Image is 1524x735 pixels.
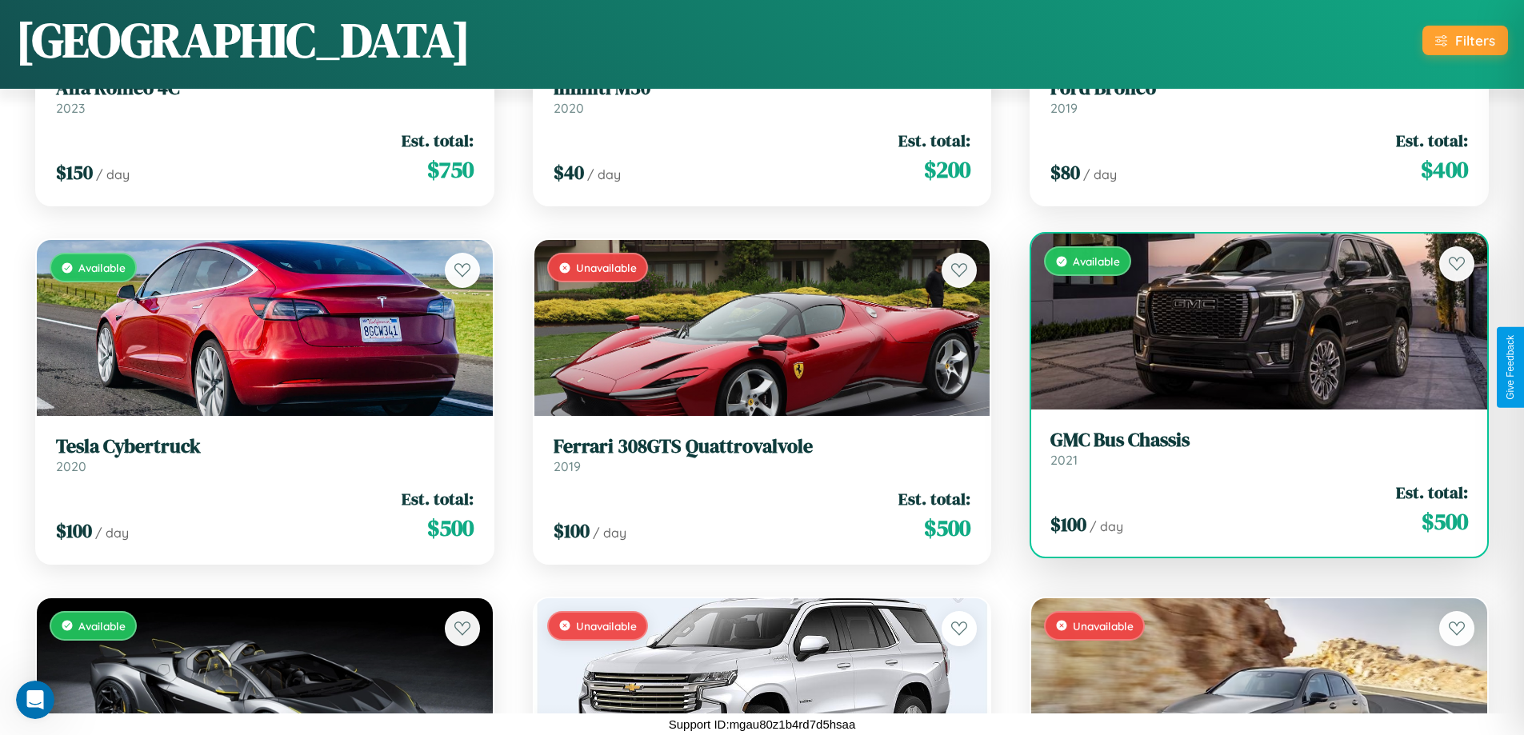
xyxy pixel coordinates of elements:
[427,512,474,544] span: $ 500
[1083,166,1117,182] span: / day
[554,77,971,116] a: Infiniti M302020
[1073,254,1120,268] span: Available
[1050,100,1078,116] span: 2019
[1050,77,1468,100] h3: Ford Bronco
[96,166,130,182] span: / day
[576,619,637,633] span: Unavailable
[56,100,85,116] span: 2023
[554,159,584,186] span: $ 40
[56,159,93,186] span: $ 150
[1090,518,1123,534] span: / day
[56,458,86,474] span: 2020
[56,435,474,474] a: Tesla Cybertruck2020
[554,100,584,116] span: 2020
[1050,159,1080,186] span: $ 80
[56,435,474,458] h3: Tesla Cybertruck
[1050,452,1078,468] span: 2021
[56,77,474,100] h3: Alfa Romeo 4C
[402,487,474,510] span: Est. total:
[1455,32,1495,49] div: Filters
[924,154,970,186] span: $ 200
[554,435,971,458] h3: Ferrari 308GTS Quattrovalvole
[1050,77,1468,116] a: Ford Bronco2019
[554,435,971,474] a: Ferrari 308GTS Quattrovalvole2019
[1050,511,1086,537] span: $ 100
[576,261,637,274] span: Unavailable
[16,7,470,73] h1: [GEOGRAPHIC_DATA]
[593,525,626,541] span: / day
[1396,129,1468,152] span: Est. total:
[402,129,474,152] span: Est. total:
[16,681,54,719] iframe: Intercom live chat
[554,517,590,544] span: $ 100
[1505,335,1516,400] div: Give Feedback
[924,512,970,544] span: $ 500
[1422,26,1508,55] button: Filters
[1073,619,1134,633] span: Unavailable
[1421,154,1468,186] span: $ 400
[1396,481,1468,504] span: Est. total:
[1050,429,1468,468] a: GMC Bus Chassis2021
[898,129,970,152] span: Est. total:
[669,713,856,735] p: Support ID: mgau80z1b4rd7d5hsaa
[1050,429,1468,452] h3: GMC Bus Chassis
[587,166,621,182] span: / day
[554,77,971,100] h3: Infiniti M30
[78,619,126,633] span: Available
[898,487,970,510] span: Est. total:
[56,517,92,544] span: $ 100
[56,77,474,116] a: Alfa Romeo 4C2023
[95,525,129,541] span: / day
[427,154,474,186] span: $ 750
[1422,505,1468,537] span: $ 500
[78,261,126,274] span: Available
[554,458,581,474] span: 2019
